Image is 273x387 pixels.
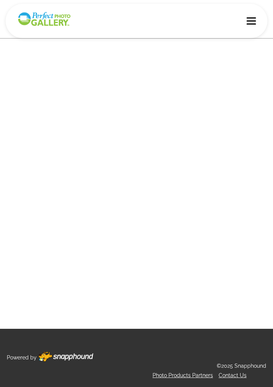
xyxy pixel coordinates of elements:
[217,361,266,371] p: ©2025 Snapphound
[39,352,93,362] img: Footer
[17,11,71,27] img: Snapphound Logo
[153,372,213,378] a: Photo Products Partners
[7,353,37,362] p: Powered by
[219,372,247,378] a: Contact Us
